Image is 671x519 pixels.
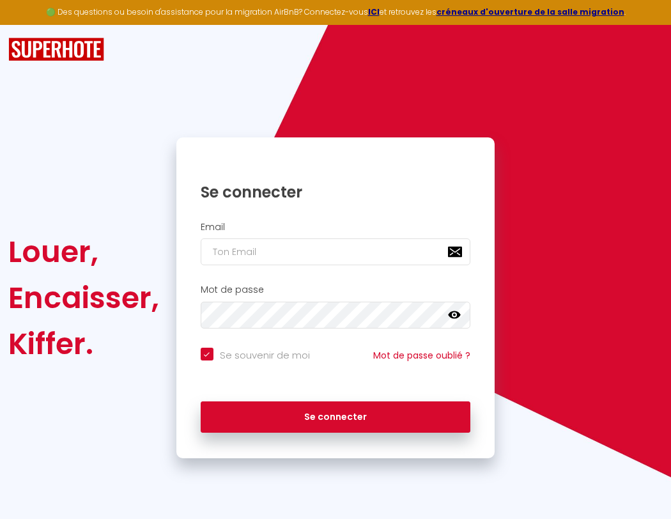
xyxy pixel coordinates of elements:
[436,6,624,17] a: créneaux d'ouverture de la salle migration
[201,182,471,202] h1: Se connecter
[201,401,471,433] button: Se connecter
[8,321,159,367] div: Kiffer.
[8,38,104,61] img: SuperHote logo
[201,222,471,233] h2: Email
[8,229,159,275] div: Louer,
[373,349,470,362] a: Mot de passe oublié ?
[8,275,159,321] div: Encaisser,
[368,6,380,17] a: ICI
[201,238,471,265] input: Ton Email
[201,284,471,295] h2: Mot de passe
